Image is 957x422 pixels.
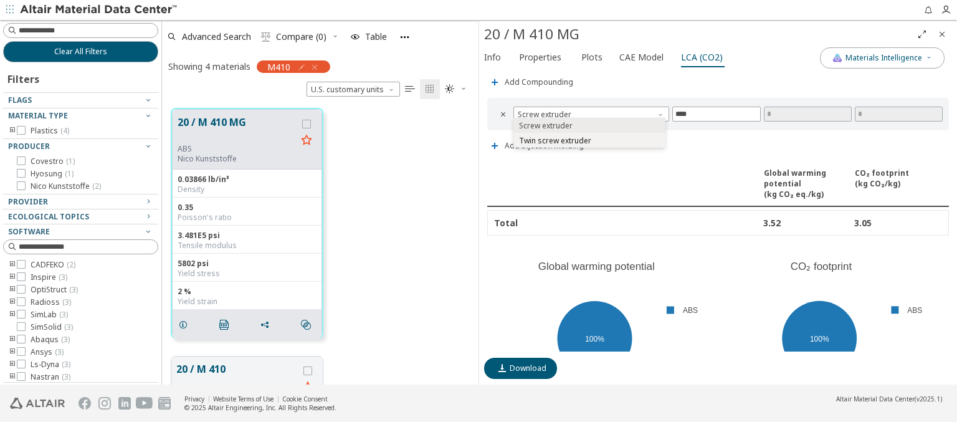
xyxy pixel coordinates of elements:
[505,79,573,86] span: Add Compounding
[8,335,17,345] i: toogle group
[31,372,70,382] span: Nastran
[298,378,318,398] button: Favorite
[31,297,71,307] span: Radioss
[8,226,50,237] span: Software
[932,24,952,44] button: Close
[69,284,78,295] span: ( 3 )
[3,224,158,239] button: Software
[8,141,50,151] span: Producer
[484,47,501,67] span: Info
[61,334,70,345] span: ( 3 )
[425,84,435,94] i: 
[178,241,317,251] div: Tensile modulus
[178,144,297,154] div: ABS
[178,231,317,241] div: 3.481E5 psi
[845,53,922,63] span: Materials Intelligence
[3,194,158,209] button: Provider
[498,109,508,119] i: 
[219,320,229,330] i: 
[31,285,78,295] span: OptiStruct
[261,32,271,42] i: 
[267,61,290,72] span: M410
[484,24,912,44] div: 20 / M 410 MG
[854,217,942,229] div: 3.05
[912,24,932,44] button: Full Screen
[92,181,101,191] span: ( 2 )
[484,133,589,158] button: Add Injection molding
[178,175,317,185] div: 0.03866 lb/in³
[60,125,69,136] span: ( 4 )
[8,272,17,282] i: toogle group
[301,320,311,330] i: 
[297,131,317,151] button: Favorite
[66,156,75,166] span: ( 1 )
[31,322,73,332] span: SimSolid
[836,395,915,403] span: Altair Material Data Center
[8,310,17,320] i: toogle group
[505,142,584,150] span: Add Injection molding
[276,32,326,41] span: Compare (0)
[8,110,68,121] span: Material Type
[31,335,70,345] span: Abaqus
[168,60,250,72] div: Showing 4 materials
[67,259,75,270] span: ( 2 )
[8,285,17,295] i: toogle group
[173,312,199,337] button: Details
[31,181,101,191] span: Nico Kunststoffe
[8,347,17,357] i: toogle group
[59,309,68,320] span: ( 3 )
[440,79,472,99] button: Theme
[176,362,298,391] button: 20 / M 410
[162,99,478,385] div: grid
[3,139,158,154] button: Producer
[31,347,64,357] span: Ansys
[820,47,945,69] button: AI CopilotMaterials Intelligence
[31,310,68,320] span: SimLab
[832,53,842,63] img: AI Copilot
[365,32,387,41] span: Table
[494,217,670,229] div: Total
[307,82,400,97] div: Unit System
[54,47,107,57] span: Clear All Filters
[3,209,158,224] button: Ecological Topics
[214,312,240,337] button: PDF Download
[445,84,455,94] i: 
[405,84,415,94] i: 
[31,126,69,136] span: Plastics
[254,312,280,337] button: Share
[178,203,317,213] div: 0.35
[31,156,75,166] span: Covestro
[8,211,89,222] span: Ecological Topics
[184,403,336,412] div: © 2025 Altair Engineering, Inc. All Rights Reserved.
[178,213,317,223] div: Poisson's ratio
[59,272,67,282] span: ( 3 )
[3,62,45,92] div: Filters
[519,121,573,131] span: Screw extruder
[182,32,251,41] span: Advanced Search
[55,347,64,357] span: ( 3 )
[178,115,297,144] button: 20 / M 410 MG
[519,136,591,146] span: Twin screw extruder
[619,47,664,67] span: CAE Model
[420,79,440,99] button: Tile View
[8,126,17,136] i: toogle group
[519,47,561,67] span: Properties
[178,297,317,307] div: Yield strain
[763,217,851,229] div: 3.52
[3,41,158,62] button: Clear All Filters
[764,168,852,199] div: Global warming potential ( kg CO₂ eq./kg )
[31,169,74,179] span: Hyosung
[31,360,70,370] span: Ls-Dyna
[295,312,321,337] button: Similar search
[8,360,17,370] i: toogle group
[510,363,546,373] span: Download
[178,287,317,297] div: 2 %
[855,168,943,199] div: CO₂ footprint ( kg CO₂/kg )
[20,4,179,16] img: Altair Material Data Center
[10,398,65,409] img: Altair Engineering
[3,108,158,123] button: Material Type
[8,260,17,270] i: toogle group
[31,260,75,270] span: CADFEKO
[178,259,317,269] div: 5802 psi
[178,154,297,164] p: Nico Kunststoffe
